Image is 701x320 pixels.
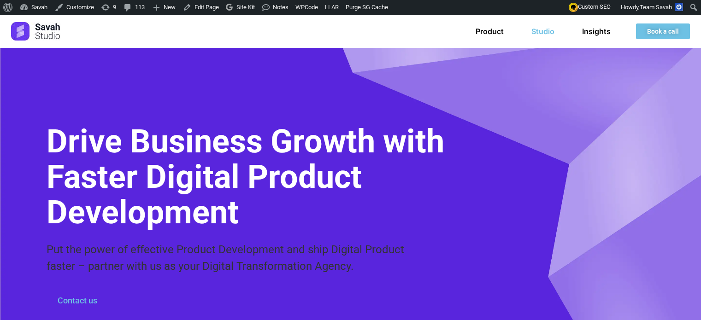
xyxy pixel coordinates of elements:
[647,28,679,35] span: Book a call
[531,27,554,36] a: Studio
[582,27,611,36] a: Insights
[47,292,108,309] a: Contact us
[636,23,690,39] a: Book a call
[47,241,418,274] p: Put the power of effective Product Development and ship Digital Product faster – partner with us ...
[640,4,672,11] span: Team Savah
[476,27,611,36] nav: Menu
[58,297,97,305] span: Contact us
[47,124,460,230] h1: Drive Business Growth with Faster Digital Product Development
[236,4,255,11] span: Site Kit
[476,27,504,36] a: Product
